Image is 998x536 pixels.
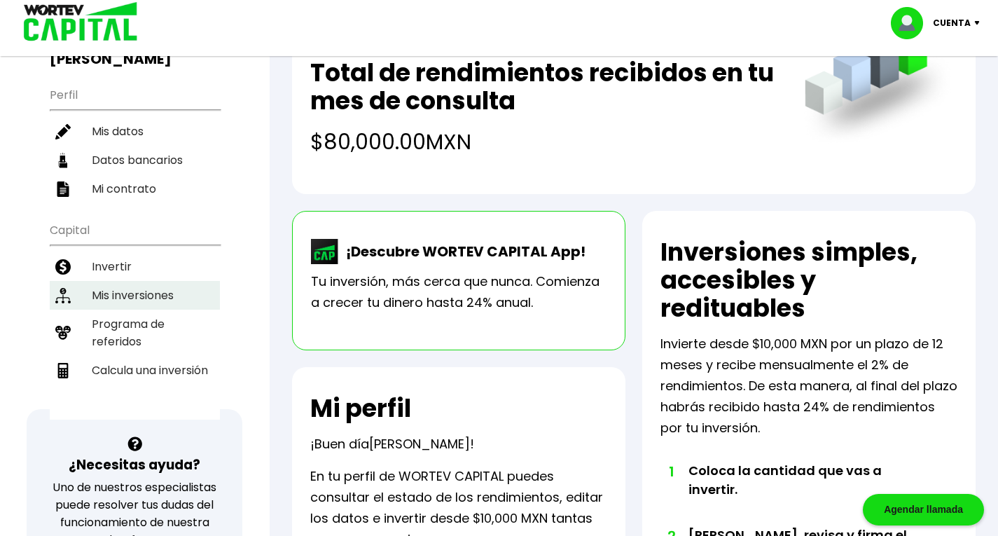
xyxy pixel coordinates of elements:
[369,435,470,453] span: [PERSON_NAME]
[55,181,71,197] img: contrato-icon.f2db500c.svg
[50,310,220,356] a: Programa de referidos
[310,126,777,158] h4: $80,000.00 MXN
[50,117,220,146] a: Mis datos
[50,214,220,420] ul: Capital
[311,239,339,264] img: wortev-capital-app-icon
[310,394,411,422] h2: Mi perfil
[310,59,777,115] h2: Total de rendimientos recibidos en tu mes de consulta
[55,325,71,341] img: recomiendanos-icon.9b8e9327.svg
[55,259,71,275] img: invertir-icon.b3b967d7.svg
[667,461,674,482] span: 1
[55,363,71,378] img: calculadora-icon.17d418c4.svg
[971,21,990,25] img: icon-down
[50,252,220,281] a: Invertir
[660,334,957,439] p: Invierte desde $10,000 MXN por un plazo de 12 meses y recibe mensualmente el 2% de rendimientos. ...
[50,174,220,203] a: Mi contrato
[933,13,971,34] p: Cuenta
[311,271,607,313] p: Tu inversión, más cerca que nunca. Comienza a crecer tu dinero hasta 24% anual.
[688,461,928,525] li: Coloca la cantidad que vas a invertir.
[69,455,200,475] h3: ¿Necesitas ayuda?
[891,7,933,39] img: profile-image
[660,238,957,322] h2: Inversiones simples, accesibles y redituables
[50,281,220,310] a: Mis inversiones
[55,124,71,139] img: editar-icon.952d3147.svg
[55,288,71,303] img: inversiones-icon.6695dc30.svg
[50,356,220,385] a: Calcula una inversión
[310,434,474,455] p: ¡Buen día !
[50,49,172,69] b: [PERSON_NAME]
[50,33,220,68] h3: Buen día,
[863,494,984,525] div: Agendar llamada
[55,153,71,168] img: datos-icon.10cf9172.svg
[50,79,220,203] ul: Perfil
[339,241,585,262] p: ¡Descubre WORTEV CAPITAL App!
[50,146,220,174] a: Datos bancarios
